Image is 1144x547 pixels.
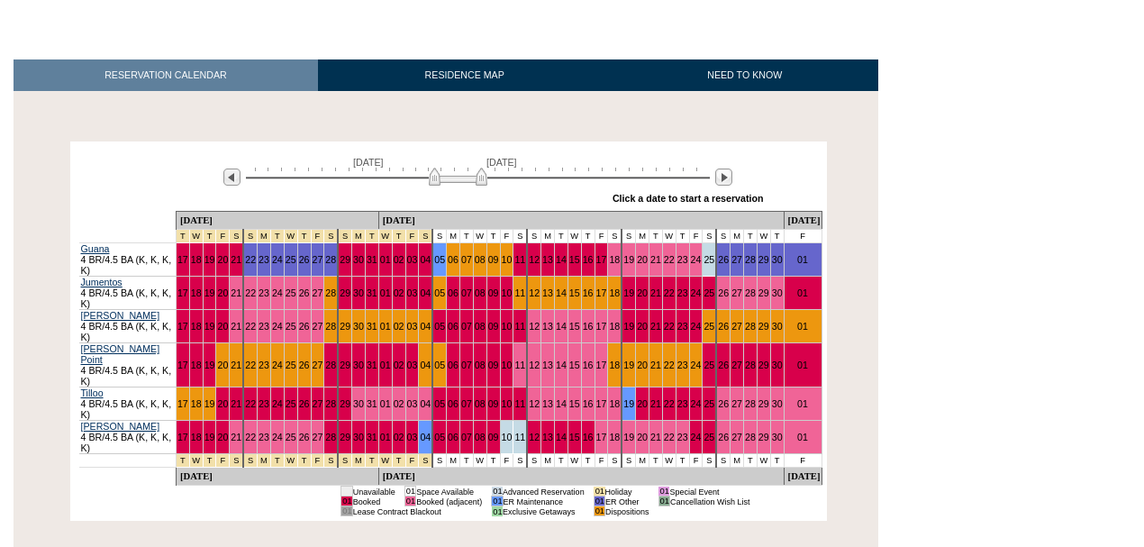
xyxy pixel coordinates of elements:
[272,254,283,265] a: 24
[420,321,431,332] a: 04
[325,254,336,265] a: 28
[542,398,553,409] a: 13
[731,432,742,442] a: 27
[772,360,783,370] a: 30
[231,321,241,332] a: 21
[272,432,283,442] a: 24
[569,432,580,442] a: 15
[394,254,404,265] a: 02
[758,432,769,442] a: 29
[704,360,714,370] a: 25
[81,243,110,254] a: Guana
[758,321,769,332] a: 29
[731,321,742,332] a: 27
[797,254,808,265] a: 01
[461,432,472,442] a: 07
[286,321,296,332] a: 25
[191,254,202,265] a: 18
[623,432,634,442] a: 19
[715,169,732,186] img: Next
[583,432,594,442] a: 16
[718,432,729,442] a: 26
[583,321,594,332] a: 16
[245,360,256,370] a: 22
[340,398,350,409] a: 29
[367,432,377,442] a: 31
[718,398,729,409] a: 26
[223,169,241,186] img: Previous
[420,287,431,298] a: 04
[502,287,513,298] a: 10
[448,254,459,265] a: 06
[745,321,756,332] a: 28
[475,287,486,298] a: 08
[623,360,634,370] a: 19
[529,432,540,442] a: 12
[286,254,296,265] a: 25
[475,321,486,332] a: 08
[704,287,714,298] a: 25
[502,398,513,409] a: 10
[596,321,607,332] a: 17
[353,254,364,265] a: 30
[718,254,729,265] a: 26
[420,360,431,370] a: 04
[272,398,283,409] a: 24
[340,432,350,442] a: 29
[583,398,594,409] a: 16
[420,398,431,409] a: 04
[677,254,688,265] a: 23
[177,432,188,442] a: 17
[691,254,702,265] a: 24
[677,398,688,409] a: 23
[731,254,742,265] a: 27
[380,432,391,442] a: 01
[745,287,756,298] a: 28
[486,157,517,168] span: [DATE]
[514,321,525,332] a: 11
[691,432,702,442] a: 24
[704,254,714,265] a: 25
[609,321,620,332] a: 18
[367,287,377,298] a: 31
[718,287,729,298] a: 26
[529,287,540,298] a: 12
[299,287,310,298] a: 26
[542,287,553,298] a: 13
[461,254,472,265] a: 07
[407,432,418,442] a: 03
[461,398,472,409] a: 07
[797,360,808,370] a: 01
[529,254,540,265] a: 12
[380,254,391,265] a: 01
[677,360,688,370] a: 23
[81,343,160,365] a: [PERSON_NAME] Point
[609,254,620,265] a: 18
[217,432,228,442] a: 20
[177,254,188,265] a: 17
[407,360,418,370] a: 03
[204,432,215,442] a: 19
[353,398,364,409] a: 30
[231,432,241,442] a: 21
[488,254,499,265] a: 09
[367,360,377,370] a: 31
[407,254,418,265] a: 03
[272,360,283,370] a: 24
[637,254,648,265] a: 20
[259,287,269,298] a: 23
[434,432,445,442] a: 05
[231,398,241,409] a: 21
[745,432,756,442] a: 28
[177,287,188,298] a: 17
[784,212,822,230] td: [DATE]
[176,230,189,243] td: Spring Break Wk 2 2026
[434,254,445,265] a: 05
[313,360,323,370] a: 27
[81,387,104,398] a: Tilloo
[434,321,445,332] a: 05
[353,360,364,370] a: 30
[407,398,418,409] a: 03
[394,287,404,298] a: 02
[272,287,283,298] a: 24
